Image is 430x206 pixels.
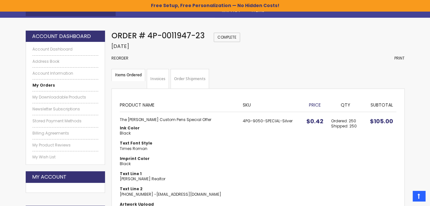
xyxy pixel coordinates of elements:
[32,83,99,88] a: My Orders
[120,97,240,112] th: Product Name
[120,117,236,122] strong: The [PERSON_NAME] Custom Pens Special Offer
[120,126,236,131] dt: Ink Color
[331,118,349,124] span: Ordered
[120,171,236,176] dt: Text Line 1
[32,131,99,136] a: Billing Agreements
[331,123,349,129] span: Shipped
[413,191,425,201] a: Top
[394,55,405,61] span: Print
[328,97,364,112] th: Qty
[171,69,209,89] a: Order Shipments
[111,42,129,50] span: [DATE]
[32,59,99,64] a: Address Book
[32,47,99,52] a: Account Dashboard
[32,143,99,148] a: My Product Reviews
[120,161,236,166] dd: Black
[111,30,205,41] span: Order # 4P-0011947-23
[370,117,393,125] span: $105.00
[120,146,236,151] dd: Times Roman
[32,107,99,112] a: Newsletter Subscriptions
[363,97,396,112] th: Subtotal
[120,131,236,136] dd: Black
[32,173,66,181] strong: My Account
[120,176,236,182] dd: [PERSON_NAME] Realtor
[302,97,328,112] th: Price
[120,141,236,146] dt: Text Font Style
[32,82,55,88] strong: My Orders
[120,156,236,161] dt: Imprint Color
[111,55,128,61] a: Reorder
[32,71,99,76] a: Account Information
[32,33,91,40] strong: Account Dashboard
[120,186,236,192] dt: Text Line 2
[394,56,405,61] a: Print
[32,95,99,100] a: My Downloadable Products
[214,33,240,42] span: Complete
[240,97,302,112] th: SKU
[111,69,145,81] strong: Items Ordered
[306,117,323,125] span: $0.42
[349,123,357,129] span: 250
[120,192,236,197] dd: [PHONE_NUMBER] - [EMAIL_ADDRESS][DOMAIN_NAME]
[32,118,99,124] a: Stored Payment Methods
[349,118,356,124] span: 250
[32,154,99,160] a: My Wish List
[147,69,169,89] a: Invoices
